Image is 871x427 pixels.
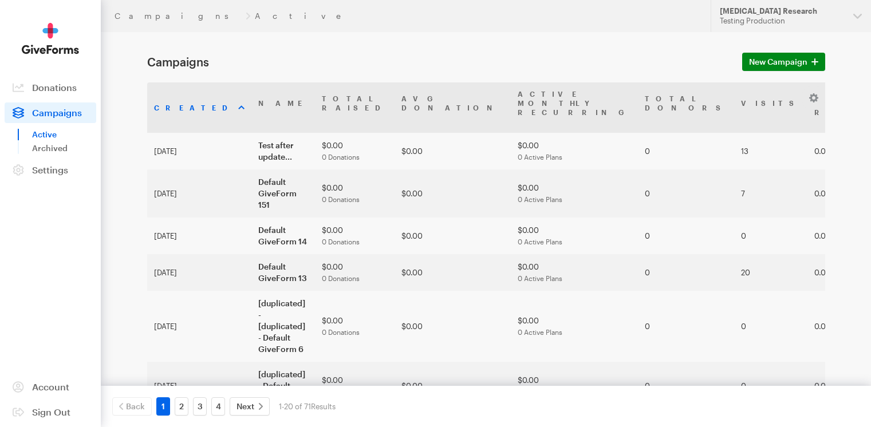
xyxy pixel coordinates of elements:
[315,218,395,254] td: $0.00
[638,362,734,410] td: 0
[315,254,395,291] td: $0.00
[175,397,188,416] a: 2
[395,169,511,218] td: $0.00
[638,82,734,133] th: TotalDonors: activate to sort column ascending
[395,82,511,133] th: AvgDonation: activate to sort column ascending
[32,107,82,118] span: Campaigns
[32,164,68,175] span: Settings
[147,291,251,362] td: [DATE]
[315,133,395,169] td: $0.00
[638,218,734,254] td: 0
[251,291,315,362] td: [duplicated] - [duplicated] - Default GiveForm 6
[518,195,562,203] span: 0 Active Plans
[147,362,251,410] td: [DATE]
[147,254,251,291] td: [DATE]
[251,169,315,218] td: Default GiveForm 151
[147,169,251,218] td: [DATE]
[315,169,395,218] td: $0.00
[32,381,69,392] span: Account
[734,218,807,254] td: 0
[518,153,562,161] span: 0 Active Plans
[251,133,315,169] td: Test after update...
[5,402,96,422] a: Sign Out
[147,55,728,69] h1: Campaigns
[5,377,96,397] a: Account
[322,274,360,282] span: 0 Donations
[251,362,315,410] td: [duplicated] - Default GiveForm 7
[511,291,638,362] td: $0.00
[720,6,844,16] div: [MEDICAL_DATA] Research
[22,23,79,54] img: GiveForms
[511,362,638,410] td: $0.00
[279,397,336,416] div: 1-20 of 71
[5,102,96,123] a: Campaigns
[147,82,251,133] th: Created: activate to sort column ascending
[237,400,254,413] span: Next
[638,254,734,291] td: 0
[638,169,734,218] td: 0
[315,82,395,133] th: TotalRaised: activate to sort column ascending
[638,133,734,169] td: 0
[742,53,825,71] a: New Campaign
[734,254,807,291] td: 20
[749,55,807,69] span: New Campaign
[315,362,395,410] td: $0.00
[395,218,511,254] td: $0.00
[315,291,395,362] td: $0.00
[32,82,77,93] span: Donations
[638,291,734,362] td: 0
[147,133,251,169] td: [DATE]
[32,406,70,417] span: Sign Out
[734,169,807,218] td: 7
[5,160,96,180] a: Settings
[395,254,511,291] td: $0.00
[734,133,807,169] td: 13
[5,77,96,98] a: Donations
[518,238,562,246] span: 0 Active Plans
[251,82,315,133] th: Name: activate to sort column ascending
[395,291,511,362] td: $0.00
[115,11,241,21] a: Campaigns
[734,362,807,410] td: 0
[395,133,511,169] td: $0.00
[511,82,638,133] th: Active MonthlyRecurring: activate to sort column ascending
[311,402,336,411] span: Results
[511,169,638,218] td: $0.00
[511,218,638,254] td: $0.00
[251,254,315,291] td: Default GiveForm 13
[322,328,360,336] span: 0 Donations
[211,397,225,416] a: 4
[511,133,638,169] td: $0.00
[518,328,562,336] span: 0 Active Plans
[322,195,360,203] span: 0 Donations
[32,141,96,155] a: Archived
[322,153,360,161] span: 0 Donations
[32,128,96,141] a: Active
[734,291,807,362] td: 0
[720,16,844,26] div: Testing Production
[230,397,270,416] a: Next
[395,362,511,410] td: $0.00
[251,218,315,254] td: Default GiveForm 14
[518,274,562,282] span: 0 Active Plans
[734,82,807,133] th: Visits: activate to sort column ascending
[193,397,207,416] a: 3
[147,218,251,254] td: [DATE]
[322,238,360,246] span: 0 Donations
[511,254,638,291] td: $0.00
